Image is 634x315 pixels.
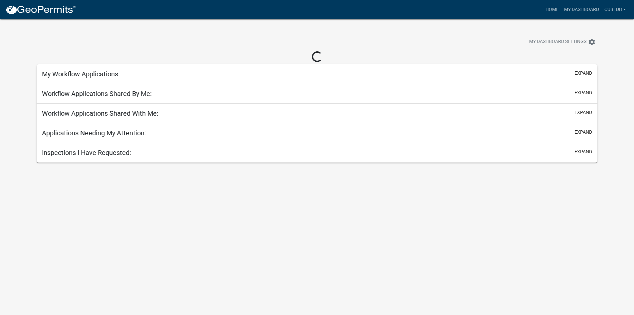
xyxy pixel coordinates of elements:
[588,38,596,46] i: settings
[42,109,158,117] h5: Workflow Applications Shared With Me:
[524,35,601,48] button: My Dashboard Settingssettings
[42,90,152,98] h5: Workflow Applications Shared By Me:
[42,129,146,137] h5: Applications Needing My Attention:
[602,3,629,16] a: CubedB
[543,3,561,16] a: Home
[529,38,586,46] span: My Dashboard Settings
[42,149,131,157] h5: Inspections I Have Requested:
[574,109,592,116] button: expand
[561,3,602,16] a: My Dashboard
[574,129,592,136] button: expand
[574,148,592,155] button: expand
[574,89,592,96] button: expand
[574,70,592,77] button: expand
[42,70,120,78] h5: My Workflow Applications:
